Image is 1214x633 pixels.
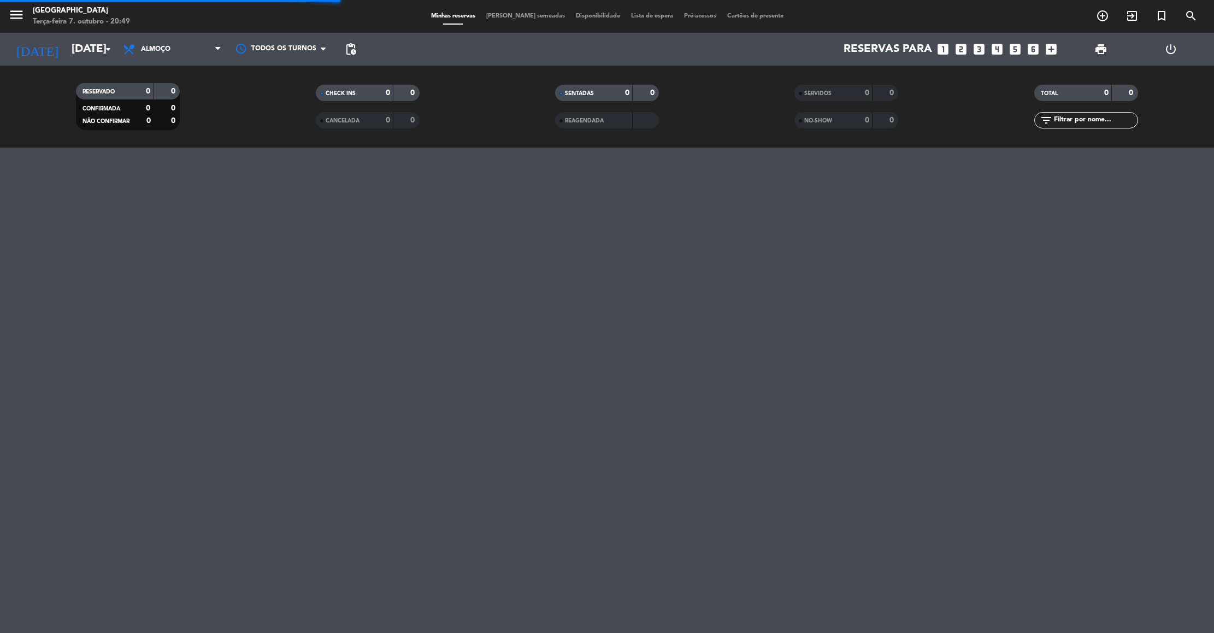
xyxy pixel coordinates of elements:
[1104,89,1109,97] strong: 0
[1008,42,1022,56] i: looks_5
[171,117,178,125] strong: 0
[990,42,1004,56] i: looks_4
[972,42,986,56] i: looks_3
[565,91,594,96] span: SENTADAS
[865,89,869,97] strong: 0
[82,89,115,95] span: RESERVADO
[326,118,360,124] span: CANCELADA
[410,116,417,124] strong: 0
[426,13,481,19] span: Minhas reservas
[8,37,66,61] i: [DATE]
[82,106,120,112] span: CONFIRMADA
[1044,42,1058,56] i: add_box
[625,89,629,97] strong: 0
[171,104,178,112] strong: 0
[1041,91,1058,96] span: TOTAL
[146,104,150,112] strong: 0
[8,7,25,27] button: menu
[8,7,25,23] i: menu
[410,89,417,97] strong: 0
[722,13,789,19] span: Cartões de presente
[386,116,390,124] strong: 0
[1164,43,1177,56] i: power_settings_new
[650,89,657,97] strong: 0
[626,13,679,19] span: Lista de espera
[1094,43,1107,56] span: print
[1096,9,1109,22] i: add_circle_outline
[804,118,832,124] span: NO-SHOW
[481,13,570,19] span: [PERSON_NAME] semeadas
[102,43,115,56] i: arrow_drop_down
[326,91,356,96] span: CHECK INS
[889,89,896,97] strong: 0
[33,16,130,27] div: Terça-feira 7. outubro - 20:49
[171,87,178,95] strong: 0
[146,87,150,95] strong: 0
[141,45,170,53] span: Almoço
[82,119,129,124] span: NÃO CONFIRMAR
[1129,89,1135,97] strong: 0
[844,43,932,56] span: Reservas para
[889,116,896,124] strong: 0
[565,118,604,124] span: REAGENDADA
[344,43,357,56] span: pending_actions
[936,42,950,56] i: looks_one
[954,42,968,56] i: looks_two
[804,91,832,96] span: SERVIDOS
[679,13,722,19] span: Pré-acessos
[1026,42,1040,56] i: looks_6
[33,5,130,16] div: [GEOGRAPHIC_DATA]
[386,89,390,97] strong: 0
[1155,9,1168,22] i: turned_in_not
[1040,114,1053,127] i: filter_list
[1184,9,1198,22] i: search
[1053,114,1138,126] input: Filtrar por nome...
[146,117,151,125] strong: 0
[570,13,626,19] span: Disponibilidade
[1125,9,1139,22] i: exit_to_app
[1136,33,1206,66] div: LOG OUT
[865,116,869,124] strong: 0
